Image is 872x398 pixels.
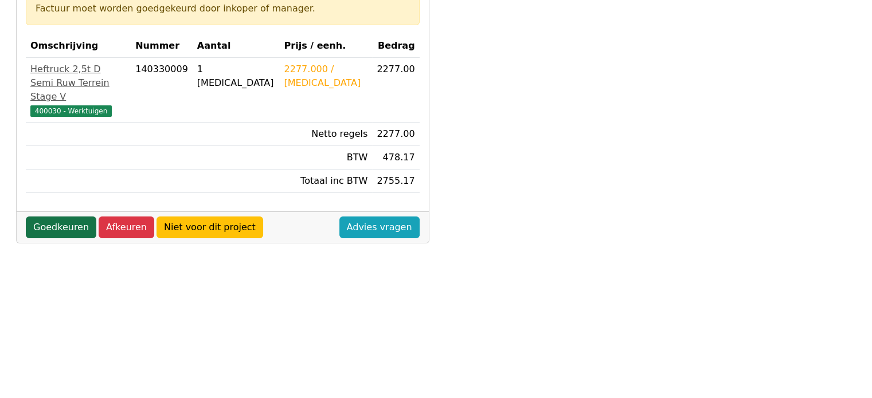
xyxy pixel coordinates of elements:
td: 2277.00 [372,58,419,123]
div: 1 [MEDICAL_DATA] [197,62,275,90]
th: Prijs / eenh. [280,34,373,58]
td: 2277.00 [372,123,419,146]
div: Heftruck 2,5t D Semi Ruw Terrein Stage V [30,62,126,104]
a: Niet voor dit project [157,216,263,238]
a: Goedkeuren [26,216,96,238]
div: Factuur moet worden goedgekeurd door inkoper of manager. [36,2,410,15]
a: Advies vragen [339,216,420,238]
td: Netto regels [280,123,373,146]
td: 140330009 [131,58,193,123]
a: Afkeuren [99,216,154,238]
a: Heftruck 2,5t D Semi Ruw Terrein Stage V400030 - Werktuigen [30,62,126,117]
th: Nummer [131,34,193,58]
th: Bedrag [372,34,419,58]
td: Totaal inc BTW [280,170,373,193]
td: BTW [280,146,373,170]
td: 478.17 [372,146,419,170]
div: 2277.000 / [MEDICAL_DATA] [284,62,368,90]
th: Omschrijving [26,34,131,58]
td: 2755.17 [372,170,419,193]
span: 400030 - Werktuigen [30,105,112,117]
th: Aantal [193,34,280,58]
